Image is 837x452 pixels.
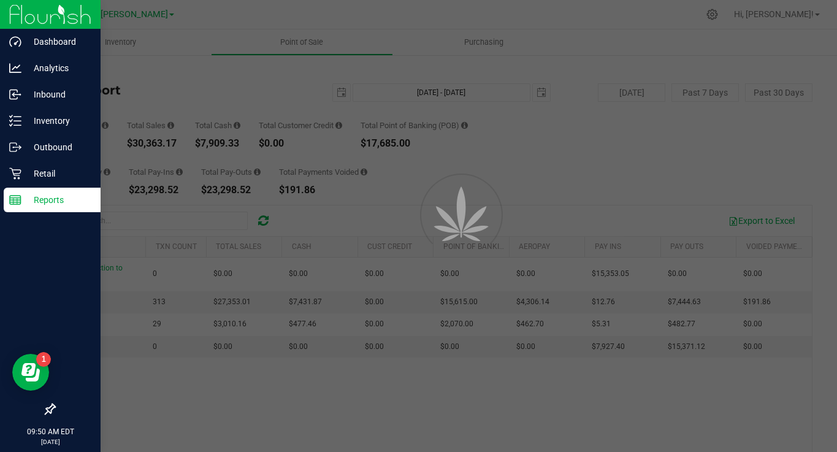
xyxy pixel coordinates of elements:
inline-svg: Reports [9,194,21,206]
inline-svg: Outbound [9,141,21,153]
p: Outbound [21,140,95,155]
p: 09:50 AM EDT [6,426,95,437]
p: Inventory [21,113,95,128]
inline-svg: Dashboard [9,36,21,48]
p: [DATE] [6,437,95,446]
p: Retail [21,166,95,181]
p: Analytics [21,61,95,75]
iframe: Resource center unread badge [36,352,51,367]
inline-svg: Analytics [9,62,21,74]
iframe: Resource center [12,354,49,391]
inline-svg: Inventory [9,115,21,127]
p: Inbound [21,87,95,102]
p: Dashboard [21,34,95,49]
inline-svg: Inbound [9,88,21,101]
p: Reports [21,193,95,207]
inline-svg: Retail [9,167,21,180]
